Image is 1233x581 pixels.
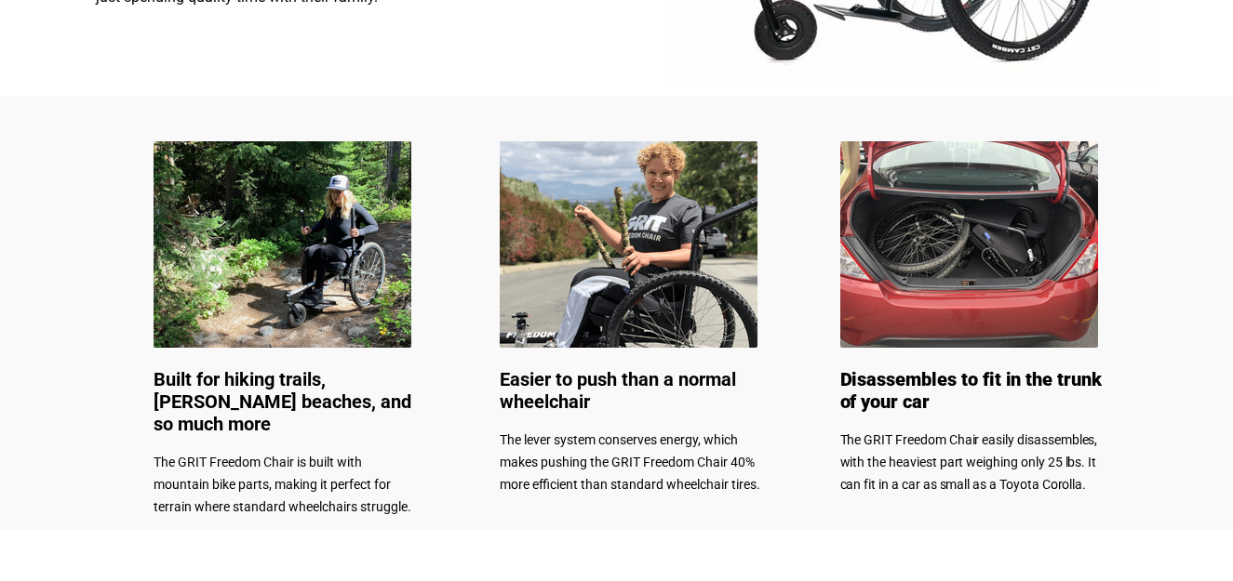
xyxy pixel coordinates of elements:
[154,368,411,435] span: Built for hiking trails, [PERSON_NAME] beaches, and so much more
[66,449,226,484] input: Get more information
[154,455,411,514] span: The GRIT Freedom Chair is built with mountain bike parts, making it perfect for terrain where sta...
[500,432,760,492] span: The lever system conserves energy, which makes pushing the GRIT Freedom Chair 40% more efficient ...
[500,368,736,413] span: Easier to push than a normal wheelchair
[840,432,1098,492] span: The GRIT Freedom Chair easily disassembles, with the heaviest part weighing only 25 lbs. It can f...
[840,368,1102,413] span: Disassembles to fit in the trunk of your car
